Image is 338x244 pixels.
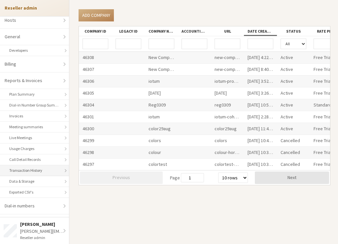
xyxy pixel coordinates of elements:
div: [PERSON_NAME] [20,221,66,228]
div: Accounting ID [182,29,207,34]
input: Accounting ID [182,39,207,49]
div: colour [145,147,178,158]
div: [DATE] 4:22 AM GMT [244,52,277,63]
div: Cancelled [277,147,310,158]
div: new-company-tertiary-83911 [211,64,244,75]
div: 46308 [79,52,112,63]
div: Active [277,76,310,87]
input: Company ID [83,39,108,49]
div: Company name [149,29,174,34]
div: new-company-up-sized-34959 [211,52,244,63]
strong: Reseller admin [5,5,37,11]
button: Next [255,171,329,184]
div: colors [211,135,244,146]
div: 46297 [79,159,112,170]
div: colour-horizontal-96 [211,147,244,158]
div: iotum [145,111,178,123]
div: Cancelled [277,159,310,170]
div: 46299 [79,135,112,146]
input: page number input [181,173,204,182]
input: Legacy ID [116,39,141,49]
div: New Company [145,64,178,75]
span: Page [170,173,204,182]
div: 46300 [79,123,112,135]
select: Status [281,39,306,49]
div: Status [281,29,306,34]
div: 46307 [79,64,112,75]
div: 46298 [79,147,112,158]
div: Cancelled [277,135,310,146]
input: Company name [149,39,174,49]
div: New Company [145,52,178,63]
div: Reg0309 [145,99,178,111]
div: [DATE] 3:52 PM GMT [244,76,277,87]
div: [DATE] 11:44 AM GMT [244,123,277,135]
div: Date created [248,29,273,34]
input: Open menu [248,39,273,49]
div: 46301 [79,111,112,123]
div: [DATE] 10:37 AM GMT [244,159,277,170]
div: color29aug [145,123,178,135]
select: row size select [218,172,248,183]
input: URL [215,39,240,49]
div: [DATE] 10:53 AM GMT [244,99,277,111]
div: [DATE] 10:39 AM GMT [244,147,277,158]
div: [DATE] [211,87,244,99]
div: iotum-coherent-1018 [211,111,244,123]
div: [PERSON_NAME][EMAIL_ADDRESS][DOMAIN_NAME] [20,228,66,235]
div: Company ID [83,29,108,34]
div: 46305 [79,87,112,99]
div: Active [277,99,310,111]
div: 46304 [79,99,112,111]
div: Active [277,111,310,123]
div: [DATE] [145,87,178,99]
div: reg0309 [211,99,244,111]
div: iotum [145,76,178,87]
button: Previous [80,171,163,184]
div: [DATE] 2:28 PM GMT [244,111,277,123]
div: color29aug [211,123,244,135]
div: Active [277,64,310,75]
a: Add company [79,9,114,21]
div: [DATE] 3:26 PM GMT [244,87,277,99]
div: colors [145,135,178,146]
div: colortest-realigned-63 [211,159,244,170]
div: 46306 [79,76,112,87]
div: [DATE] 8:40 PM GMT [244,64,277,75]
div: colortest [145,159,178,170]
div: Active [277,123,310,135]
div: Legacy ID [116,29,141,34]
div: iotum-product-412 [211,76,244,87]
div: Active [277,87,310,99]
div: Active [277,52,310,63]
div: Reseller admin [20,235,66,241]
div: URL [215,29,240,34]
div: [DATE] 10:41 AM GMT [244,135,277,146]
